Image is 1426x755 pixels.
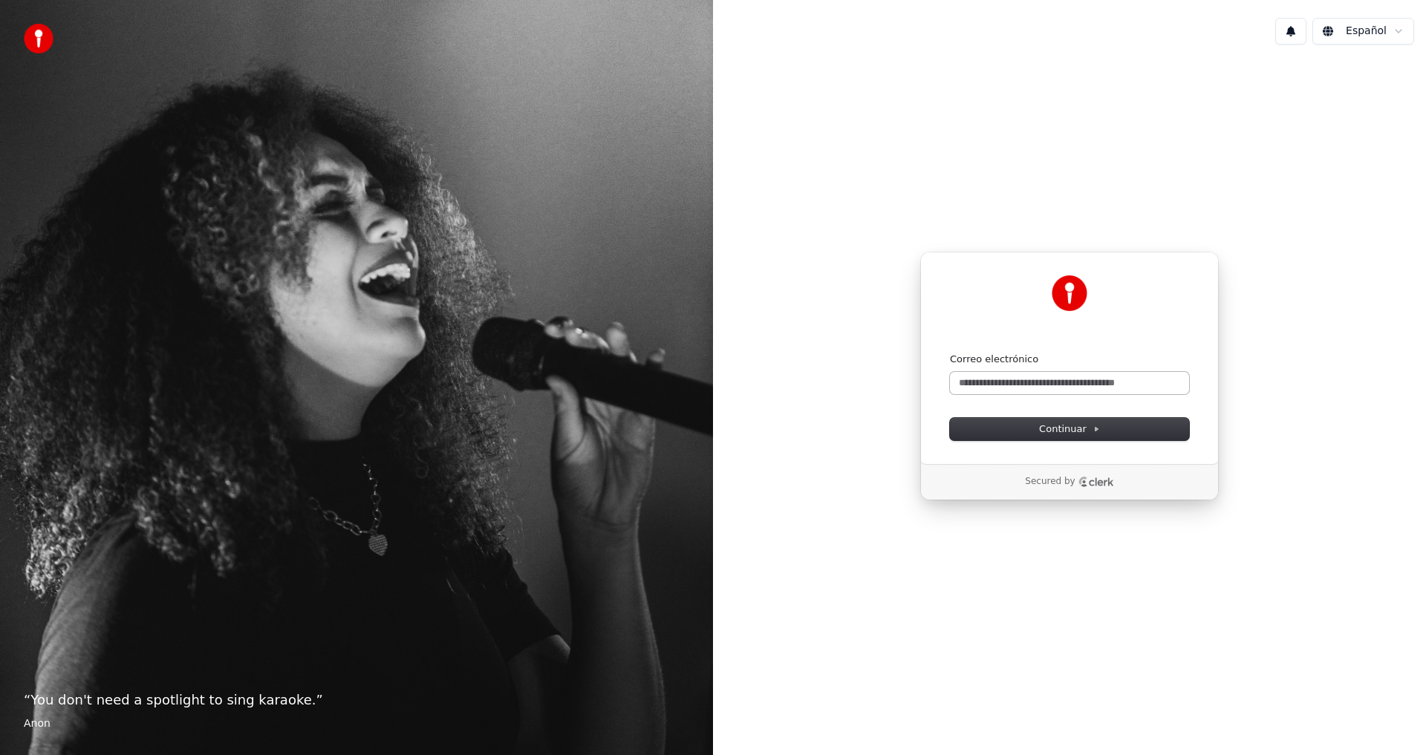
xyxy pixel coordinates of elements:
img: youka [24,24,53,53]
span: Continuar [1039,422,1100,436]
img: Youka [1052,275,1087,311]
p: “ You don't need a spotlight to sing karaoke. ” [24,690,689,710]
a: Clerk logo [1078,477,1114,487]
button: Continuar [950,418,1189,440]
p: Secured by [1025,476,1075,488]
label: Correo electrónico [950,353,1038,366]
footer: Anon [24,716,689,731]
